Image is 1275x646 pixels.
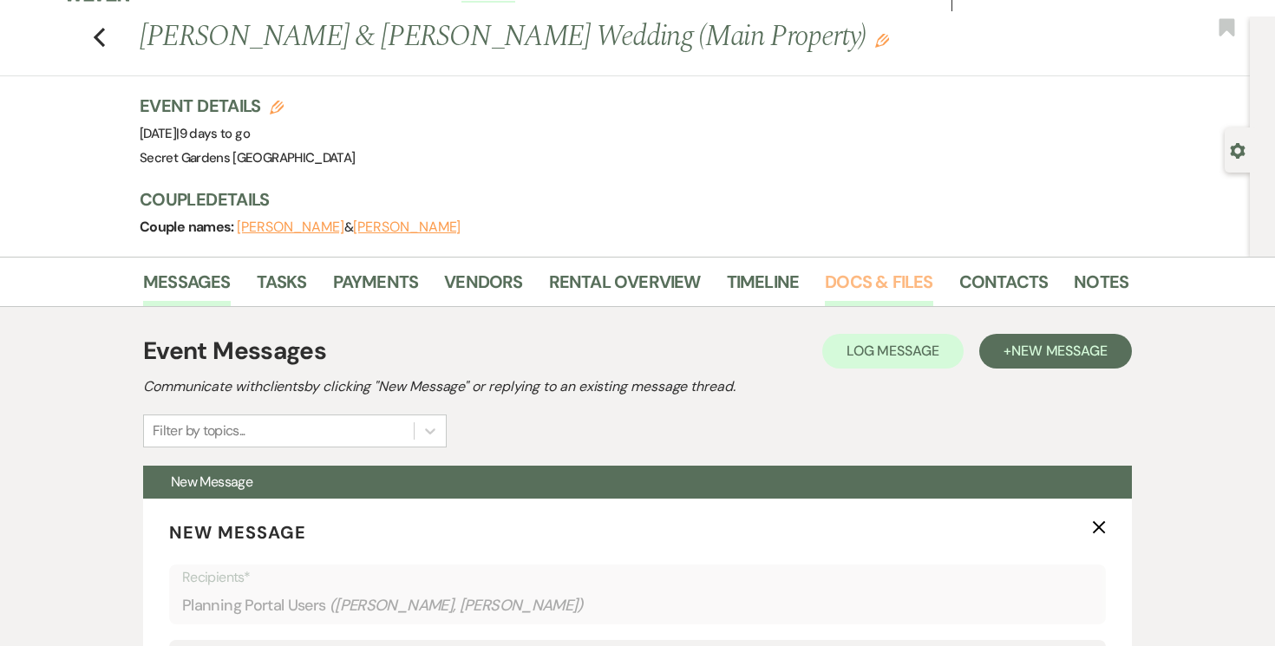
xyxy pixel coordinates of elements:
button: Edit [875,32,889,48]
span: New Message [1011,342,1108,360]
h2: Communicate with clients by clicking "New Message" or replying to an existing message thread. [143,376,1132,397]
a: Payments [333,268,419,306]
div: Planning Portal Users [182,589,1093,623]
span: Log Message [847,342,939,360]
a: Contacts [959,268,1049,306]
button: +New Message [979,334,1132,369]
h3: Couple Details [140,187,1111,212]
p: Recipients* [182,566,1093,589]
span: ( [PERSON_NAME], [PERSON_NAME] ) [330,594,585,617]
a: Messages [143,268,231,306]
div: Filter by topics... [153,421,245,441]
a: Docs & Files [825,268,932,306]
h1: [PERSON_NAME] & [PERSON_NAME] Wedding (Main Property) [140,16,917,58]
button: [PERSON_NAME] [237,220,344,234]
span: Couple names: [140,218,237,236]
span: New Message [169,521,306,544]
a: Notes [1074,268,1128,306]
button: [PERSON_NAME] [353,220,461,234]
a: Timeline [727,268,800,306]
span: 9 days to go [180,125,250,142]
a: Vendors [444,268,522,306]
span: [DATE] [140,125,250,142]
a: Tasks [257,268,307,306]
span: New Message [171,473,252,491]
a: Rental Overview [549,268,701,306]
span: | [176,125,250,142]
h3: Event Details [140,94,356,118]
button: Open lead details [1230,141,1246,158]
button: Log Message [822,334,964,369]
span: Secret Gardens [GEOGRAPHIC_DATA] [140,149,356,166]
h1: Event Messages [143,333,326,369]
span: & [237,219,461,236]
